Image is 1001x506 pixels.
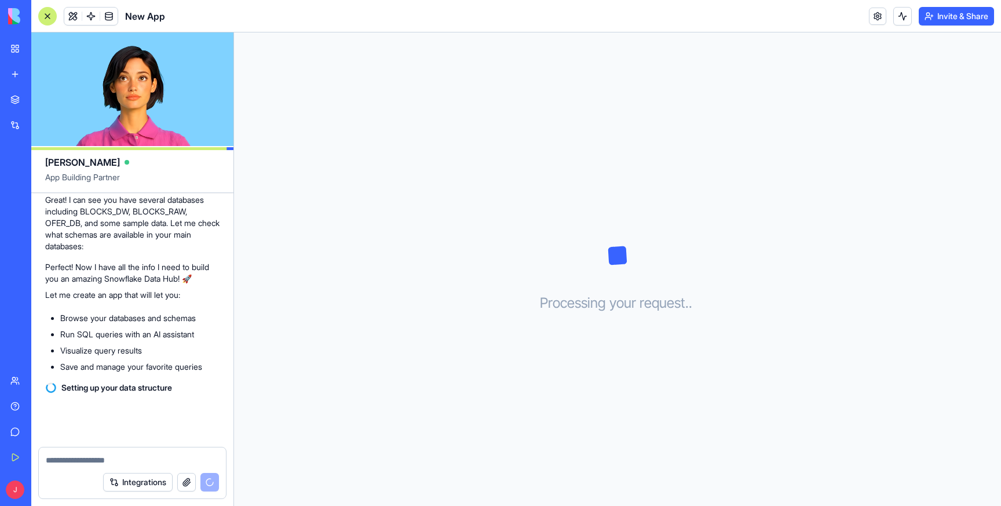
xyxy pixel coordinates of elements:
[45,172,220,192] span: App Building Partner
[919,7,994,26] button: Invite & Share
[165,419,397,500] iframe: Intercom notifications message
[60,312,220,324] li: Browse your databases and schemas
[60,329,220,340] li: Run SQL queries with an AI assistant
[45,194,220,252] p: Great! I can see you have several databases including BLOCKS_DW, BLOCKS_RAW, OFER_DB, and some sa...
[8,8,80,24] img: logo
[685,294,689,312] span: .
[689,294,692,312] span: .
[60,345,220,356] li: Visualize query results
[45,289,220,301] p: Let me create an app that will let you:
[540,294,696,312] h3: Processing your request
[61,382,172,394] span: Setting up your data structure
[45,155,120,169] span: [PERSON_NAME]
[60,361,220,373] li: Save and manage your favorite queries
[6,480,24,499] span: J
[103,473,173,492] button: Integrations
[125,9,165,23] span: New App
[45,261,220,285] p: Perfect! Now I have all the info I need to build you an amazing Snowflake Data Hub! 🚀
